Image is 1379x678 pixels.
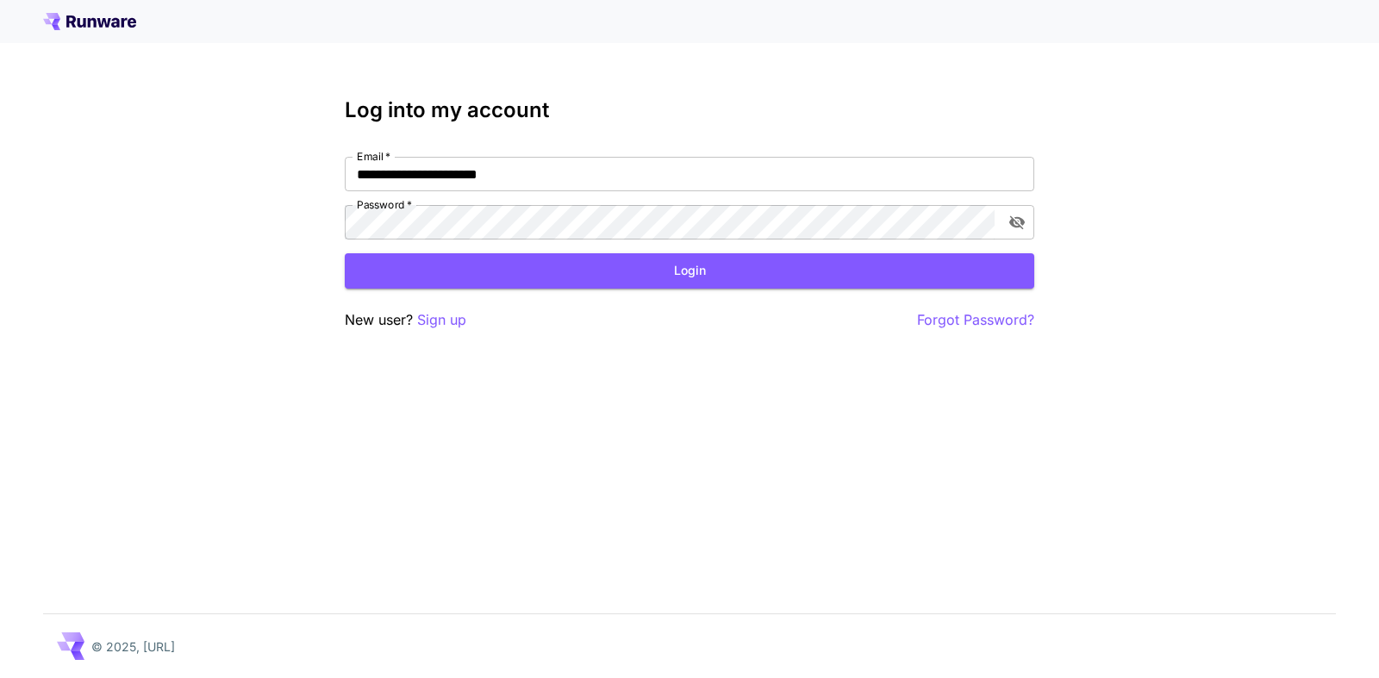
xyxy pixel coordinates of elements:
[345,253,1034,289] button: Login
[357,149,390,164] label: Email
[917,309,1034,331] button: Forgot Password?
[345,98,1034,122] h3: Log into my account
[1001,207,1033,238] button: toggle password visibility
[91,638,175,656] p: © 2025, [URL]
[357,197,412,212] label: Password
[345,309,466,331] p: New user?
[417,309,466,331] button: Sign up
